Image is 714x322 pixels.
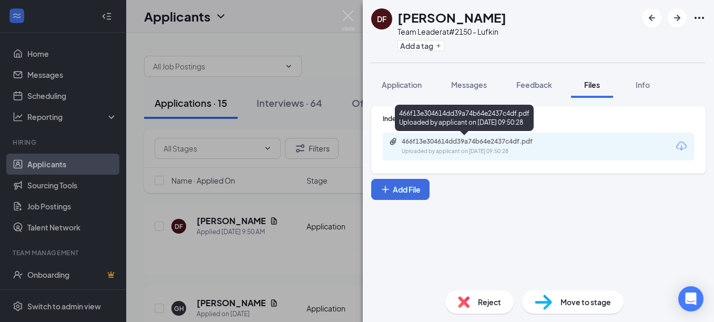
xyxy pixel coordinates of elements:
[678,286,703,311] div: Open Intercom Messenger
[516,80,552,89] span: Feedback
[642,8,661,27] button: ArrowLeftNew
[382,80,422,89] span: Application
[451,80,487,89] span: Messages
[380,184,391,195] svg: Plus
[371,179,430,200] button: Add FilePlus
[668,8,687,27] button: ArrowRight
[402,147,559,156] div: Uploaded by applicant on [DATE] 09:50:28
[397,26,506,37] div: Team Leader at #2150 - Lufkin
[395,105,534,131] div: 466f13e304614dd39a74b64e2437c4df.pdf Uploaded by applicant on [DATE] 09:50:28
[584,80,600,89] span: Files
[397,8,506,26] h1: [PERSON_NAME]
[389,137,559,156] a: Paperclip466f13e304614dd39a74b64e2437c4df.pdfUploaded by applicant on [DATE] 09:50:28
[377,14,386,24] div: DF
[675,140,688,153] svg: Download
[671,12,684,24] svg: ArrowRight
[646,12,658,24] svg: ArrowLeftNew
[383,114,694,123] div: Indeed Resume
[560,296,611,308] span: Move to stage
[636,80,650,89] span: Info
[435,43,442,49] svg: Plus
[402,137,549,146] div: 466f13e304614dd39a74b64e2437c4df.pdf
[397,40,444,51] button: PlusAdd a tag
[478,296,501,308] span: Reject
[693,12,706,24] svg: Ellipses
[389,137,397,146] svg: Paperclip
